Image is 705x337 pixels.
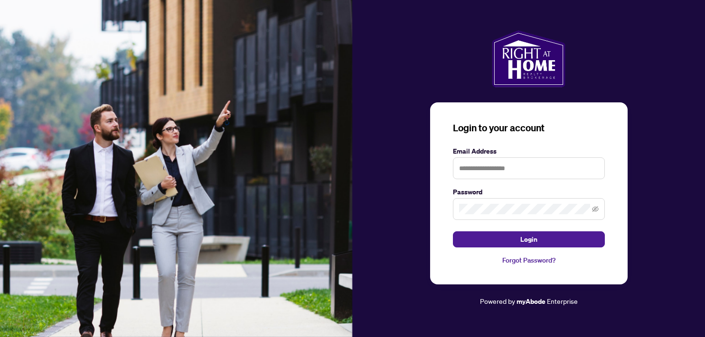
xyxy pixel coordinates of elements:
[517,296,545,307] a: myAbode
[592,206,599,212] span: eye-invisible
[520,232,537,247] span: Login
[480,297,515,305] span: Powered by
[453,146,605,156] label: Email Address
[453,255,605,265] a: Forgot Password?
[453,121,605,135] h3: Login to your account
[492,30,565,87] img: ma-logo
[453,231,605,247] button: Login
[547,297,578,305] span: Enterprise
[453,187,605,197] label: Password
